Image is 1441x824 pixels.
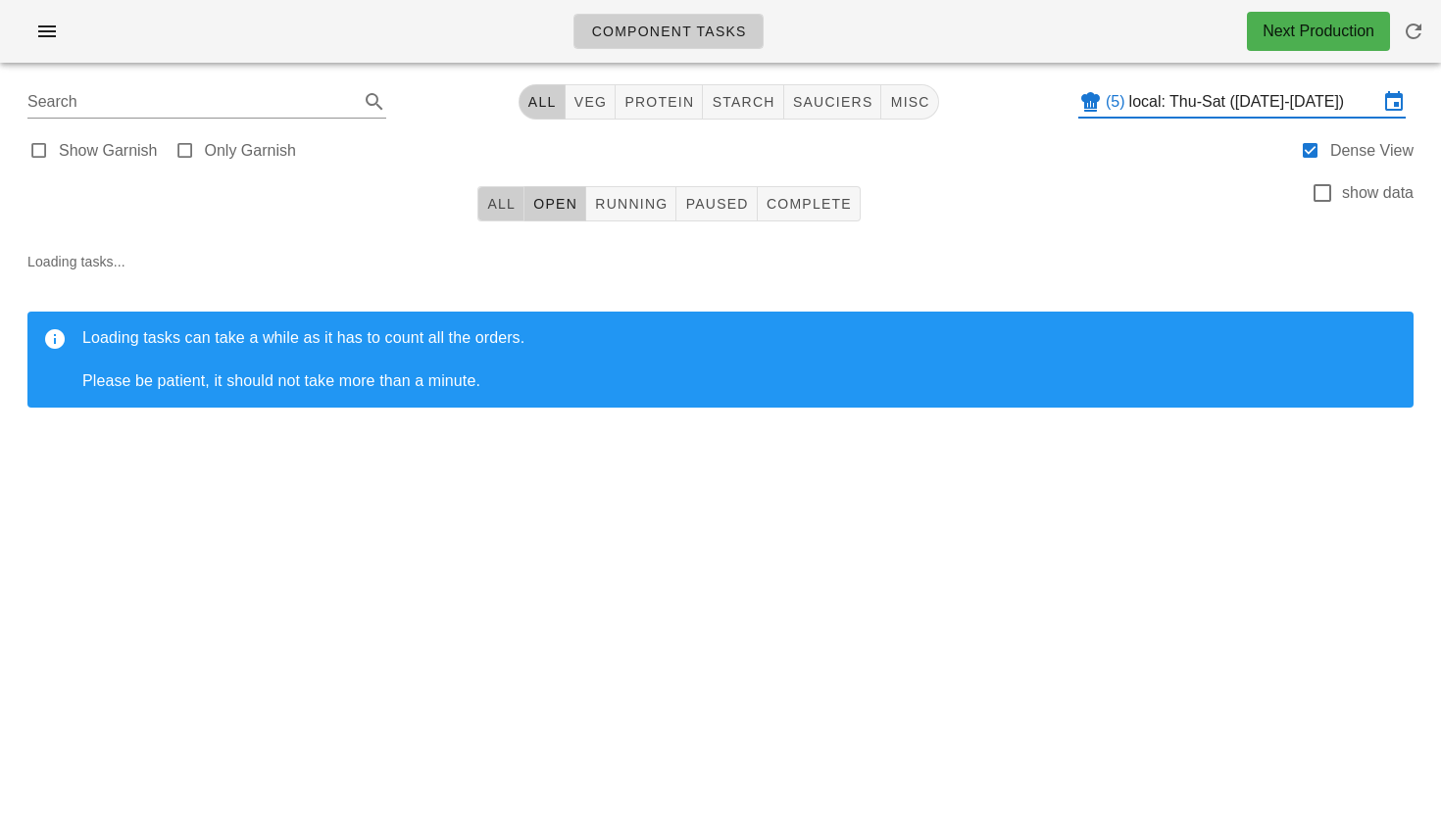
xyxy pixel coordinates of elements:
[1330,141,1414,161] label: Dense View
[59,141,158,161] label: Show Garnish
[758,186,861,221] button: Complete
[616,84,703,120] button: protein
[524,186,586,221] button: Open
[566,84,617,120] button: veg
[477,186,524,221] button: All
[889,94,929,110] span: misc
[205,141,296,161] label: Only Garnish
[623,94,694,110] span: protein
[573,14,763,49] a: Component Tasks
[527,94,557,110] span: All
[586,186,676,221] button: Running
[792,94,873,110] span: sauciers
[684,196,748,212] span: Paused
[1106,92,1129,112] div: (5)
[486,196,516,212] span: All
[676,186,757,221] button: Paused
[1342,183,1414,203] label: show data
[594,196,668,212] span: Running
[573,94,608,110] span: veg
[784,84,882,120] button: sauciers
[1263,20,1374,43] div: Next Production
[82,327,1398,392] div: Loading tasks can take a while as it has to count all the orders. Please be patient, it should no...
[766,196,852,212] span: Complete
[12,235,1429,439] div: Loading tasks...
[881,84,938,120] button: misc
[532,196,577,212] span: Open
[711,94,774,110] span: starch
[703,84,783,120] button: starch
[519,84,566,120] button: All
[590,24,746,39] span: Component Tasks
